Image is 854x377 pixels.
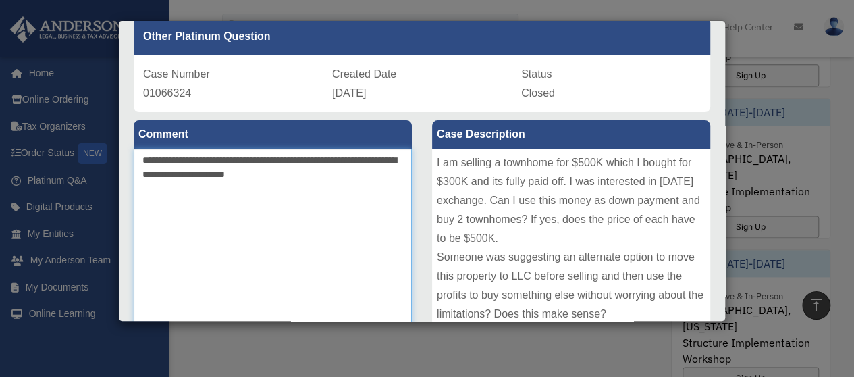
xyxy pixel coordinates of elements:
[332,87,366,99] span: [DATE]
[432,120,710,149] label: Case Description
[134,120,412,149] label: Comment
[134,18,710,55] div: Other Platinum Question
[521,68,552,80] span: Status
[521,87,555,99] span: Closed
[332,68,396,80] span: Created Date
[143,68,210,80] span: Case Number
[432,149,710,351] div: I am selling a townhome for $500K which I bought for $300K and its fully paid off. I was interest...
[143,87,191,99] span: 01066324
